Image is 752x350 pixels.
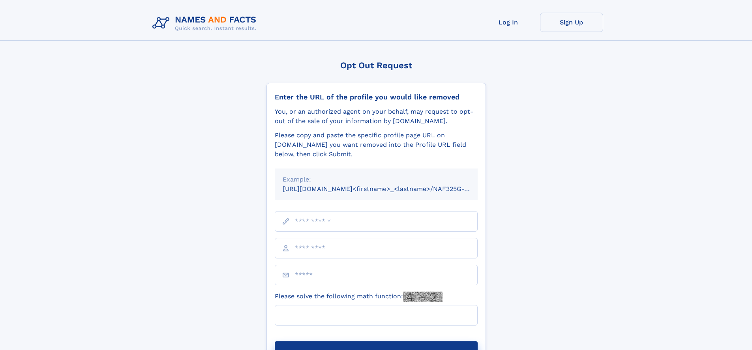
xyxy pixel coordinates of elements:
[266,60,486,70] div: Opt Out Request
[149,13,263,34] img: Logo Names and Facts
[283,185,493,193] small: [URL][DOMAIN_NAME]<firstname>_<lastname>/NAF325G-xxxxxxxx
[477,13,540,32] a: Log In
[275,107,478,126] div: You, or an authorized agent on your behalf, may request to opt-out of the sale of your informatio...
[540,13,603,32] a: Sign Up
[275,93,478,101] div: Enter the URL of the profile you would like removed
[275,131,478,159] div: Please copy and paste the specific profile page URL on [DOMAIN_NAME] you want removed into the Pr...
[275,292,443,302] label: Please solve the following math function:
[283,175,470,184] div: Example:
